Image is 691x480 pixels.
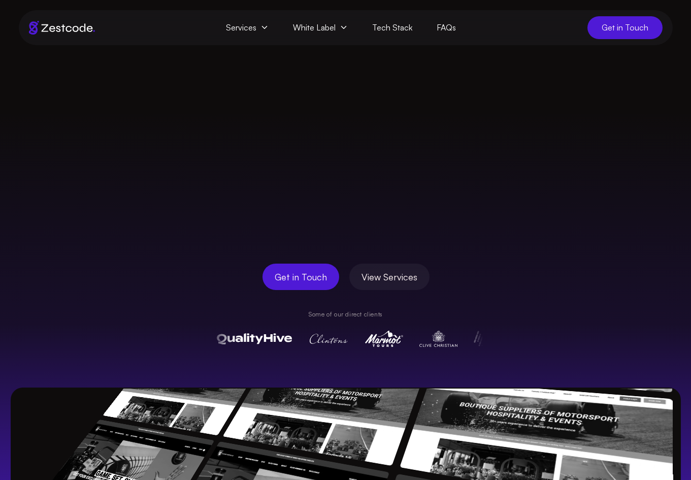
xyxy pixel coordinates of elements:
[209,310,483,318] p: Some of our direct clients
[465,331,503,347] img: Pulse
[411,331,449,347] img: Clive Christian
[262,264,339,290] a: Get in Touch
[587,16,663,39] a: Get in Touch
[424,16,468,39] a: FAQs
[360,16,424,39] a: Tech Stack
[274,270,326,284] span: Get in Touch
[281,16,360,39] span: White Label
[349,264,429,290] a: View Services
[214,16,281,39] span: Services
[300,331,340,347] img: Clintons Cards
[356,331,394,347] img: Marmot Tours
[361,270,417,284] span: View Services
[29,21,95,35] img: Brand logo of zestcode digital
[412,351,673,465] img: Quality Hive UI
[208,331,283,347] img: QualityHive
[105,357,260,433] img: BAM Motorsports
